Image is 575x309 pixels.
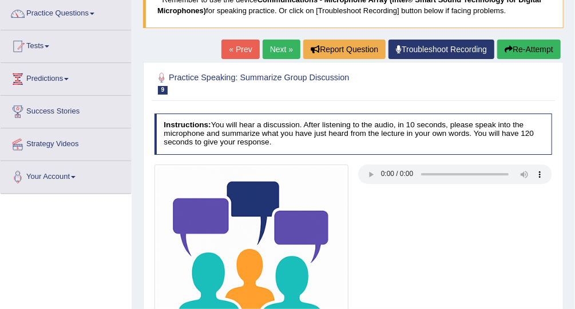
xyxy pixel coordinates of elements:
a: Predictions [1,63,131,92]
a: Your Account [1,161,131,190]
a: Tests [1,30,131,59]
a: Success Stories [1,96,131,124]
h2: Practice Speaking: Summarize Group Discussion [154,71,401,95]
span: 9 [158,86,168,95]
b: Instructions: [164,120,211,129]
button: Re-Attempt [497,40,561,59]
button: Report Question [303,40,386,59]
h4: You will hear a discussion. After listening to the audio, in 10 seconds, please speak into the mi... [154,114,553,155]
a: Strategy Videos [1,128,131,157]
a: Next » [263,40,300,59]
a: Troubleshoot Recording [388,40,494,59]
a: « Prev [221,40,259,59]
